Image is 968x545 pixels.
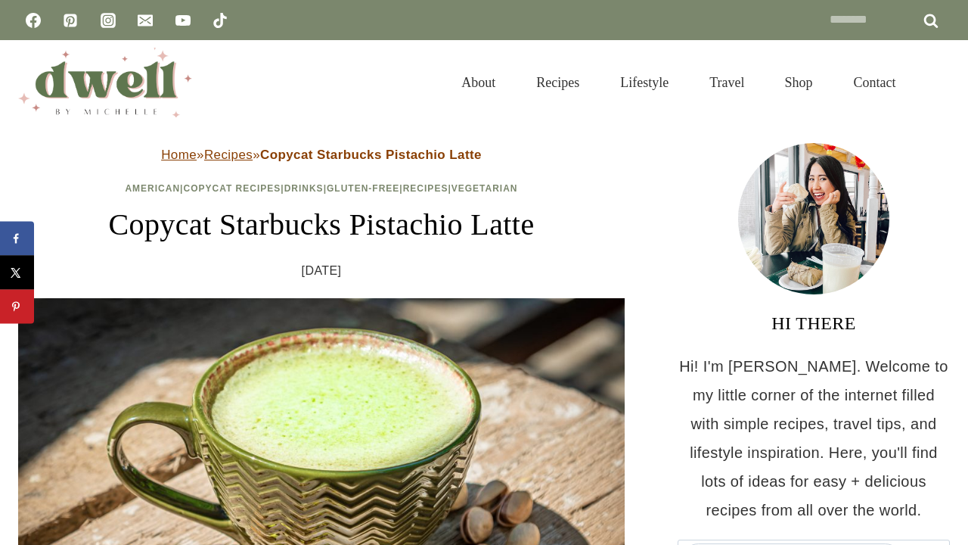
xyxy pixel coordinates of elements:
a: Contact [833,56,917,109]
a: Shop [765,56,833,109]
a: American [125,183,180,194]
img: DWELL by michelle [18,48,192,117]
a: Facebook [18,5,48,36]
button: View Search Form [924,70,950,95]
strong: Copycat Starbucks Pistachio Latte [260,148,482,162]
h1: Copycat Starbucks Pistachio Latte [18,202,625,248]
h3: HI THERE [678,310,950,337]
time: [DATE] [302,260,342,282]
a: Home [161,148,197,162]
a: Travel [689,56,765,109]
a: Email [130,5,160,36]
a: YouTube [168,5,198,36]
a: TikTok [205,5,235,36]
a: Copycat Recipes [183,183,281,194]
a: About [441,56,516,109]
a: Vegetarian [451,183,518,194]
span: | | | | | [125,183,517,194]
a: Pinterest [55,5,85,36]
span: » » [161,148,482,162]
a: Instagram [93,5,123,36]
a: Recipes [403,183,448,194]
p: Hi! I'm [PERSON_NAME]. Welcome to my little corner of the internet filled with simple recipes, tr... [678,352,950,525]
a: Lifestyle [600,56,689,109]
a: Gluten-Free [327,183,399,194]
a: Recipes [516,56,600,109]
a: Recipes [204,148,253,162]
a: Drinks [284,183,324,194]
nav: Primary Navigation [441,56,917,109]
